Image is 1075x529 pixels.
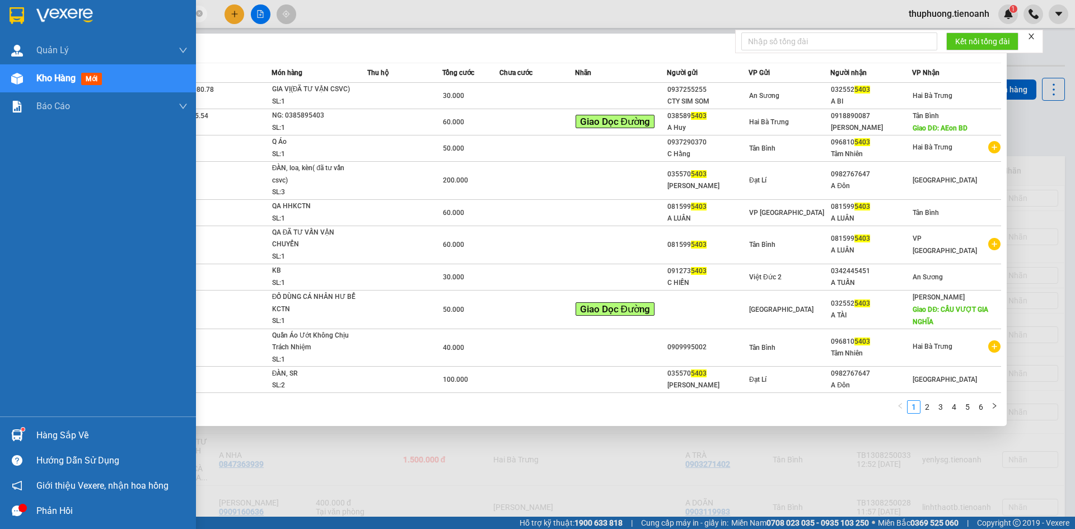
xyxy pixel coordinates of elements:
span: 5403 [691,170,707,178]
div: A LUÂN [831,245,912,256]
span: left [897,402,904,409]
span: down [179,46,188,55]
span: 5403 [691,112,707,120]
span: plus-circle [988,340,1001,353]
span: plus-circle [988,141,1001,153]
div: SL: 1 [272,315,356,327]
div: QA ĐÃ TƯ VẤN VẬN CHUYỂN [272,227,356,251]
span: Quản Lý [36,43,69,57]
span: VP Gửi [749,69,770,77]
li: 1 [907,400,920,414]
div: SL: 3 [272,186,356,199]
span: notification [12,480,22,491]
li: 5 [961,400,974,414]
span: Người gửi [667,69,698,77]
span: Người nhận [830,69,867,77]
span: Việt Đức 2 [749,273,782,281]
span: 40.000 [443,344,464,352]
div: 081599 [667,239,748,251]
li: Next Page [988,400,1001,414]
a: 1 [908,401,920,413]
div: 096810 [831,336,912,348]
span: Tân Bình [913,112,939,120]
span: Tân Bình [913,209,939,217]
button: right [988,400,1001,414]
div: [PERSON_NAME] [831,122,912,134]
span: 5403 [854,203,870,210]
span: Hai Bà Trưng [749,118,789,126]
div: 038589 [667,110,748,122]
span: Tổng cước [442,69,474,77]
a: 5 [961,401,974,413]
div: 081599 [667,201,748,213]
a: 6 [975,401,987,413]
span: Hai Bà Trưng [913,143,952,151]
img: warehouse-icon [11,73,23,85]
span: Tân Bình [749,344,775,352]
span: 5403 [691,241,707,249]
span: 30.000 [443,92,464,100]
div: A BI [831,96,912,107]
span: [GEOGRAPHIC_DATA] [749,306,814,313]
span: close [1027,32,1035,40]
div: A TUẤN [831,277,912,289]
div: CTY SIM SOM [667,96,748,107]
div: 096810 [831,137,912,148]
li: Previous Page [894,400,907,414]
div: 081599 [831,201,912,213]
div: Hướng dẫn sử dụng [36,452,188,469]
span: Giới thiệu Vexere, nhận hoa hồng [36,479,169,493]
span: VP Nhận [912,69,940,77]
div: 091273 [667,265,748,277]
div: ĐÀN, SR [272,368,356,380]
div: C HIỀN [667,277,748,289]
div: ĐỒ DÙNG CÁ NHÂN HƯ BỂ KCTN [272,291,356,315]
div: 035570 [667,368,748,380]
span: Chưa cước [499,69,532,77]
div: SL: 1 [272,213,356,225]
span: Hai Bà Trưng [913,343,952,350]
span: An Sương [749,92,779,100]
div: C Hằng [667,148,748,160]
img: solution-icon [11,101,23,113]
span: Thu hộ [367,69,389,77]
span: close-circle [196,10,203,17]
div: Tâm Nhiên [831,148,912,160]
span: 60.000 [443,118,464,126]
span: Nhãn [575,69,591,77]
span: Kho hàng [36,73,76,83]
div: [PERSON_NAME] [667,180,748,192]
span: 5403 [854,86,870,93]
span: 5403 [854,299,870,307]
div: SL: 1 [272,354,356,366]
input: Nhập số tổng đài [741,32,937,50]
span: Giao Dọc Đường [576,302,655,316]
span: right [991,402,998,409]
li: 6 [974,400,988,414]
div: Tâm Nhiên [831,348,912,359]
div: [PERSON_NAME] [667,380,748,391]
span: 5403 [854,338,870,345]
sup: 1 [21,428,25,431]
li: 4 [947,400,961,414]
span: Giao DĐ: CẦU VƯỢT GIA NGHĨA [913,306,988,326]
div: A Huy [667,122,748,134]
div: KB [272,265,356,277]
div: QA HHKCTN [272,200,356,213]
div: ĐÀN, loa, kèn( đã tư vấn csvc) [272,162,356,186]
div: A LUÂN [667,213,748,224]
div: NG: 0385895403 [272,110,356,122]
div: A Đôn [831,180,912,192]
span: [GEOGRAPHIC_DATA] [913,176,977,184]
div: 0342445451 [831,265,912,277]
span: 5403 [854,235,870,242]
span: Hai Bà Trưng [913,92,952,100]
div: 035570 [667,168,748,180]
span: 30.000 [443,273,464,281]
div: SL: 1 [272,122,356,134]
img: logo-vxr [10,7,24,24]
span: question-circle [12,455,22,466]
div: 0937290370 [667,137,748,148]
div: SL: 1 [272,148,356,161]
span: Món hàng [272,69,302,77]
